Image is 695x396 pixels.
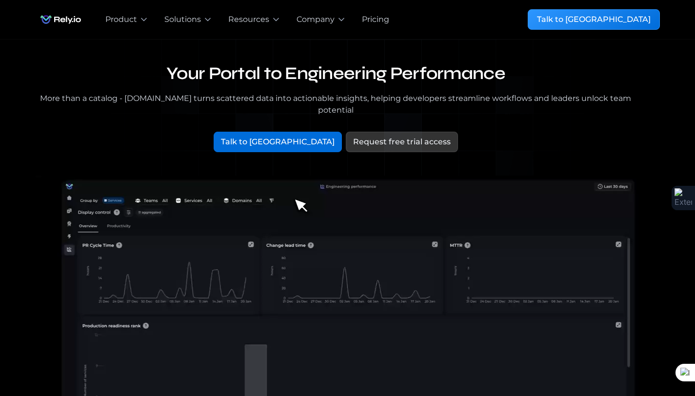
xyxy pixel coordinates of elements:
div: Talk to [GEOGRAPHIC_DATA] [221,136,335,148]
div: More than a catalog - [DOMAIN_NAME] turns scattered data into actionable insights, helping develo... [36,93,636,116]
a: Talk to [GEOGRAPHIC_DATA] [214,132,342,152]
a: Pricing [362,14,389,25]
div: Request free trial access [353,136,451,148]
div: Product [105,14,137,25]
div: Solutions [164,14,201,25]
div: Company [297,14,335,25]
div: Talk to [GEOGRAPHIC_DATA] [537,14,651,25]
a: Request free trial access [346,132,458,152]
img: Rely.io logo [36,10,86,29]
img: Extension Icon [675,188,692,208]
h1: Your Portal to Engineering Performance [36,63,636,85]
div: Resources [228,14,269,25]
a: home [36,10,86,29]
a: Talk to [GEOGRAPHIC_DATA] [528,9,660,30]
